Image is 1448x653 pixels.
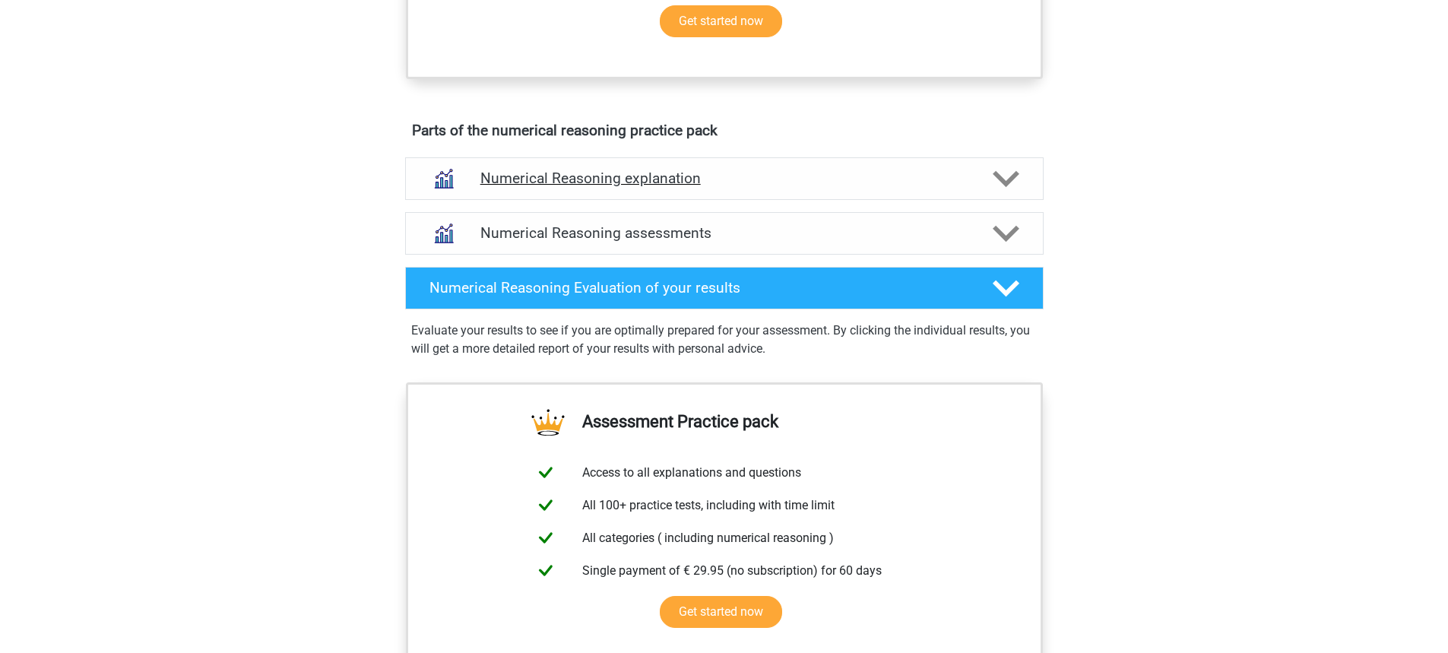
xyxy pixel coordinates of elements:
a: Get started now [660,596,782,628]
a: Get started now [660,5,782,37]
h4: Parts of the numerical reasoning practice pack [412,122,1037,139]
a: Numerical Reasoning Evaluation of your results [399,267,1050,309]
img: numerical reasoning explanations [424,159,463,198]
p: Evaluate your results to see if you are optimally prepared for your assessment. By clicking the i... [411,322,1038,358]
h4: Numerical Reasoning Evaluation of your results [429,279,968,296]
a: explanations Numerical Reasoning explanation [399,157,1050,200]
h4: Numerical Reasoning assessments [480,224,968,242]
h4: Numerical Reasoning explanation [480,170,968,187]
a: assessments Numerical Reasoning assessments [399,212,1050,255]
img: numerical reasoning assessments [424,214,463,252]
